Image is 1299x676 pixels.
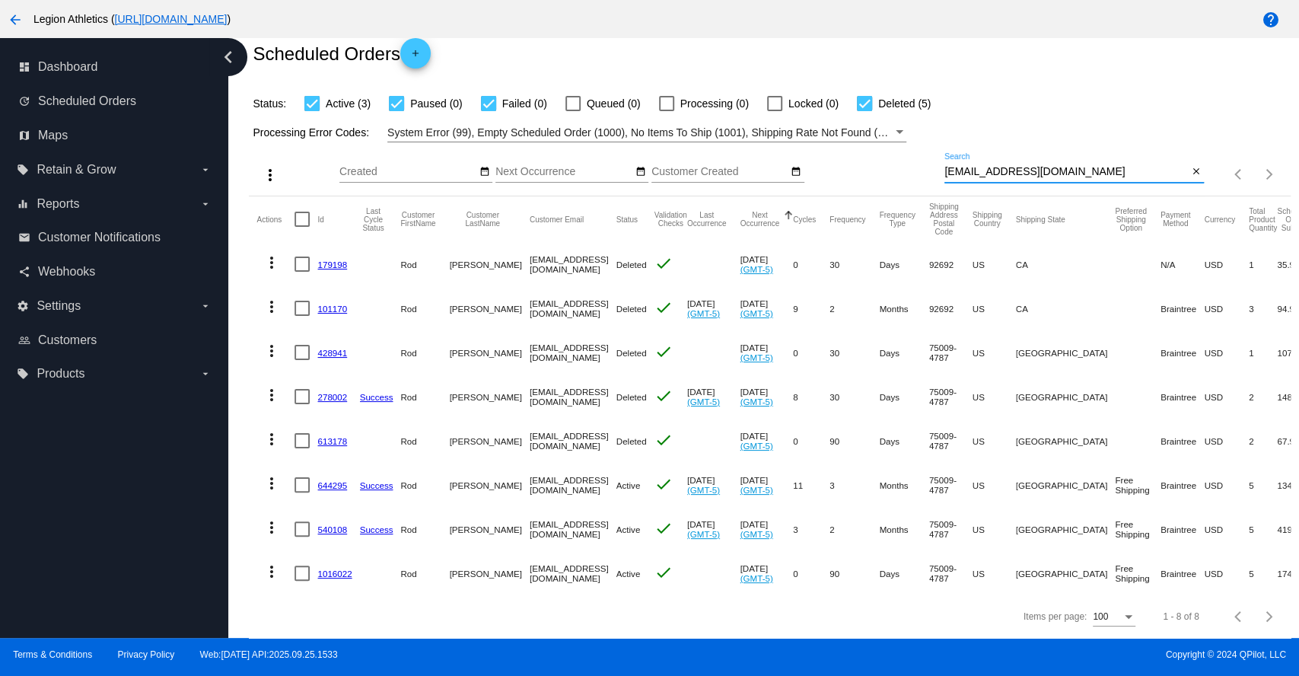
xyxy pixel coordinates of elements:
[18,123,212,148] a: map Maps
[793,286,829,330] mat-cell: 9
[1115,207,1147,232] button: Change sorting for PreferredShippingOption
[879,463,928,507] mat-cell: Months
[530,330,616,375] mat-cell: [EMAIL_ADDRESS][DOMAIN_NAME]
[1016,286,1116,330] mat-cell: CA
[450,375,530,419] mat-cell: [PERSON_NAME]
[18,266,30,278] i: share
[317,480,347,490] a: 644295
[1204,215,1235,224] button: Change sorting for CurrencyIso
[17,368,29,380] i: local_offer
[829,330,879,375] mat-cell: 30
[680,94,749,113] span: Processing (0)
[1254,159,1285,190] button: Next page
[740,286,793,330] mat-cell: [DATE]
[1161,419,1204,463] mat-cell: Braintree
[740,397,772,407] a: (GMT-5)
[38,265,95,279] span: Webhooks
[450,211,516,228] button: Change sorting for CustomerLastName
[740,485,772,495] a: (GMT-5)
[973,463,1016,507] mat-cell: US
[687,211,727,228] button: Change sorting for LastOccurrenceUtc
[1163,611,1199,622] div: 1 - 8 of 8
[18,334,30,346] i: people_outline
[793,507,829,551] mat-cell: 3
[502,94,547,113] span: Failed (0)
[879,375,928,419] mat-cell: Days
[530,375,616,419] mat-cell: [EMAIL_ADDRESS][DOMAIN_NAME]
[495,166,632,178] input: Next Occurrence
[37,299,81,313] span: Settings
[253,126,369,139] span: Processing Error Codes:
[1204,507,1249,551] mat-cell: USD
[530,507,616,551] mat-cell: [EMAIL_ADDRESS][DOMAIN_NAME]
[635,166,645,178] mat-icon: date_range
[400,211,435,228] button: Change sorting for CustomerFirstName
[793,551,829,595] mat-cell: 0
[973,507,1016,551] mat-cell: US
[18,55,212,79] a: dashboard Dashboard
[929,202,959,236] button: Change sorting for ShippingPostcode
[17,164,29,176] i: local_offer
[654,563,673,582] mat-icon: check
[740,211,779,228] button: Change sorting for NextOccurrenceUtc
[740,529,772,539] a: (GMT-5)
[973,242,1016,286] mat-cell: US
[1249,286,1277,330] mat-cell: 3
[118,649,175,660] a: Privacy Policy
[929,242,973,286] mat-cell: 92692
[687,485,720,495] a: (GMT-5)
[479,166,490,178] mat-icon: date_range
[878,94,931,113] span: Deleted (5)
[929,330,973,375] mat-cell: 75009-4787
[263,298,281,316] mat-icon: more_vert
[199,164,212,176] i: arrow_drop_down
[387,123,906,142] mat-select: Filter by Processing Error Codes
[115,13,228,25] a: [URL][DOMAIN_NAME]
[1161,286,1204,330] mat-cell: Braintree
[944,166,1188,178] input: Search
[654,387,673,405] mat-icon: check
[654,196,687,242] mat-header-cell: Validation Checks
[687,507,740,551] mat-cell: [DATE]
[973,286,1016,330] mat-cell: US
[400,330,449,375] mat-cell: Rod
[793,330,829,375] mat-cell: 0
[1016,507,1116,551] mat-cell: [GEOGRAPHIC_DATA]
[1016,463,1116,507] mat-cell: [GEOGRAPHIC_DATA]
[793,375,829,419] mat-cell: 8
[740,330,793,375] mat-cell: [DATE]
[740,441,772,451] a: (GMT-5)
[879,242,928,286] mat-cell: Days
[216,45,240,69] i: chevron_left
[654,298,673,317] mat-icon: check
[654,431,673,449] mat-icon: check
[18,95,30,107] i: update
[1016,375,1116,419] mat-cell: [GEOGRAPHIC_DATA]
[18,89,212,113] a: update Scheduled Orders
[450,242,530,286] mat-cell: [PERSON_NAME]
[530,419,616,463] mat-cell: [EMAIL_ADDRESS][DOMAIN_NAME]
[1204,463,1249,507] mat-cell: USD
[17,198,29,210] i: equalizer
[1016,419,1116,463] mat-cell: [GEOGRAPHIC_DATA]
[1161,463,1204,507] mat-cell: Braintree
[360,207,387,232] button: Change sorting for LastProcessingCycleId
[317,215,323,224] button: Change sorting for Id
[973,551,1016,595] mat-cell: US
[360,480,393,490] a: Success
[1093,612,1135,623] mat-select: Items per page:
[1249,419,1277,463] mat-cell: 2
[788,94,839,113] span: Locked (0)
[530,215,584,224] button: Change sorting for CustomerEmail
[263,342,281,360] mat-icon: more_vert
[360,525,393,534] a: Success
[1161,375,1204,419] mat-cell: Braintree
[1161,242,1204,286] mat-cell: N/A
[400,507,449,551] mat-cell: Rod
[740,573,772,583] a: (GMT-5)
[253,38,430,69] h2: Scheduled Orders
[1262,11,1280,29] mat-icon: help
[450,286,530,330] mat-cell: [PERSON_NAME]
[879,286,928,330] mat-cell: Months
[740,375,793,419] mat-cell: [DATE]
